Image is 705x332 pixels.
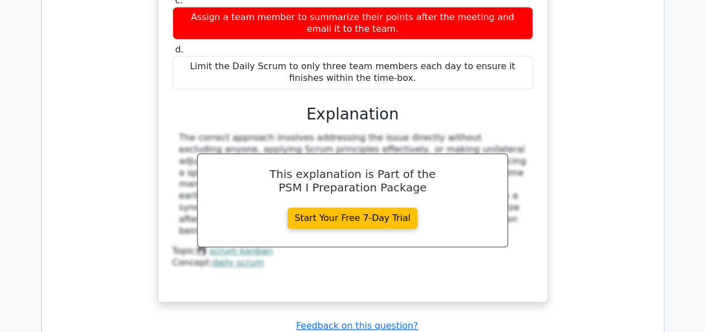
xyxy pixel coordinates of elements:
a: daily scrum [212,257,264,268]
div: Assign a team member to summarize their points after the meeting and email it to the team. [172,7,533,40]
div: The correct approach involves addressing the issue directly without excluding anyone, applying Sc... [179,132,526,237]
div: Concept: [172,257,533,269]
div: Topic: [172,246,533,257]
div: Limit the Daily Scrum to only three team members each day to ensure it finishes within the time-box. [172,56,533,89]
a: Feedback on this question? [296,320,418,331]
a: Start Your Free 7-Day Trial [287,208,418,229]
h3: Explanation [179,105,526,124]
a: scrum kanban [209,246,273,256]
span: d. [175,44,184,55]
